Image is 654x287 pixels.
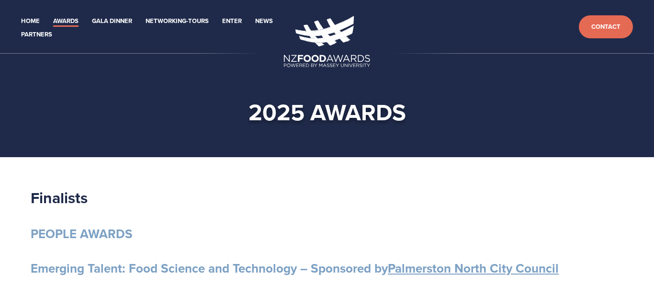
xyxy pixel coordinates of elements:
strong: Finalists [31,186,88,209]
a: Gala Dinner [92,16,132,27]
strong: PEOPLE AWARDS [31,225,133,243]
a: Networking-Tours [146,16,209,27]
a: Awards [53,16,79,27]
a: Palmerston North City Council [388,259,559,277]
strong: Emerging Talent: Food Science and Technology – Sponsored by [31,259,559,277]
a: News [255,16,273,27]
a: Home [21,16,40,27]
a: Partners [21,29,52,40]
h1: 2025 awards [36,98,618,126]
a: Enter [222,16,242,27]
a: Contact [579,15,633,39]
